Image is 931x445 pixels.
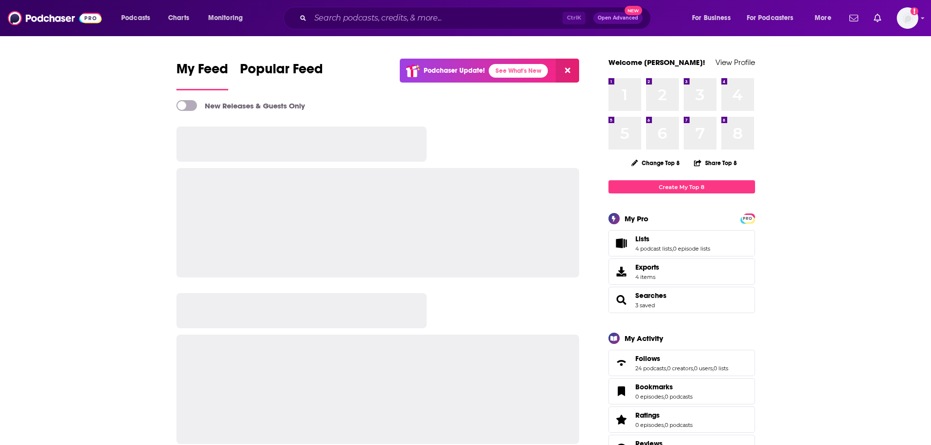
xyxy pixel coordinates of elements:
a: Bookmarks [612,384,631,398]
span: Exports [612,265,631,278]
button: open menu [201,10,256,26]
span: Open Advanced [598,16,638,21]
div: My Pro [625,214,649,223]
span: Lists [608,230,755,256]
span: Bookmarks [608,378,755,404]
a: Follows [612,356,631,370]
span: Ratings [635,411,660,420]
p: Podchaser Update! [424,66,485,75]
a: 24 podcasts [635,365,666,372]
span: Charts [168,11,189,25]
span: Exports [635,263,659,272]
span: , [713,365,714,372]
button: open menu [114,10,163,26]
a: Lists [635,234,710,243]
img: User Profile [897,7,918,29]
a: 0 episode lists [673,245,710,252]
a: See What's New [489,64,548,78]
span: More [815,11,831,25]
a: 3 saved [635,302,655,309]
a: New Releases & Guests Only [176,100,305,111]
a: Show notifications dropdown [870,10,885,26]
a: Searches [635,291,667,300]
span: , [664,422,665,428]
span: Ctrl K [563,12,585,24]
span: Popular Feed [240,61,323,83]
button: Change Top 8 [626,157,686,169]
a: Ratings [635,411,693,420]
a: Bookmarks [635,382,693,391]
span: For Business [692,11,731,25]
a: Create My Top 8 [608,180,755,193]
a: Welcome [PERSON_NAME]! [608,58,705,67]
a: 0 users [694,365,713,372]
a: Exports [608,258,755,285]
a: Follows [635,354,728,363]
a: Ratings [612,413,631,426]
button: Share Top 8 [693,153,737,172]
a: 4 podcast lists [635,245,672,252]
button: open menu [740,10,808,26]
span: Monitoring [208,11,243,25]
a: 0 lists [714,365,728,372]
span: 4 items [635,274,659,280]
a: 0 episodes [635,393,664,400]
span: , [664,393,665,400]
span: My Feed [176,61,228,83]
span: Podcasts [121,11,150,25]
span: , [672,245,673,252]
a: Lists [612,236,631,250]
a: Charts [162,10,195,26]
span: Follows [608,350,755,376]
a: PRO [742,214,754,222]
span: , [666,365,667,372]
span: Follows [635,354,660,363]
div: Search podcasts, credits, & more... [293,7,660,29]
div: My Activity [625,334,663,343]
span: Searches [608,287,755,313]
img: Podchaser - Follow, Share and Rate Podcasts [8,9,102,27]
a: 0 podcasts [665,422,693,428]
span: Ratings [608,406,755,433]
span: New [625,6,642,15]
a: Popular Feed [240,61,323,90]
button: Show profile menu [897,7,918,29]
a: 0 creators [667,365,693,372]
span: For Podcasters [747,11,794,25]
span: Bookmarks [635,382,673,391]
span: Lists [635,234,650,243]
input: Search podcasts, credits, & more... [310,10,563,26]
span: Logged in as ChelseaCoynePR [897,7,918,29]
a: 0 podcasts [665,393,693,400]
a: Searches [612,293,631,307]
button: open menu [808,10,844,26]
svg: Add a profile image [910,7,918,15]
span: , [693,365,694,372]
a: 0 episodes [635,422,664,428]
a: My Feed [176,61,228,90]
button: open menu [685,10,743,26]
button: Open AdvancedNew [593,12,643,24]
a: Show notifications dropdown [845,10,862,26]
a: View Profile [715,58,755,67]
